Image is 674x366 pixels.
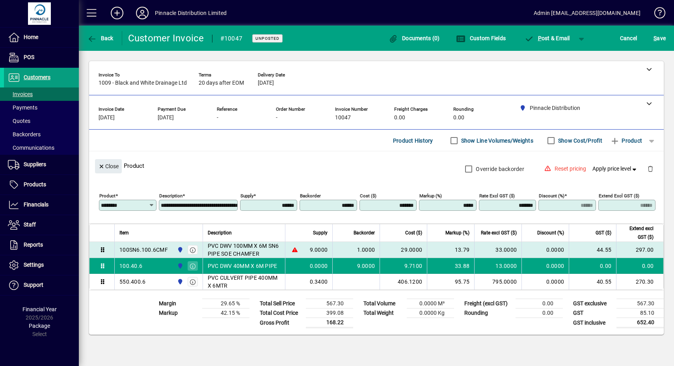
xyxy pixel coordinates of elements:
[360,193,376,199] mat-label: Cost ($)
[159,193,182,199] mat-label: Description
[405,229,422,237] span: Cost ($)
[354,229,375,237] span: Backorder
[616,299,664,308] td: 567.30
[454,31,508,45] button: Custom Fields
[175,262,184,270] span: Pinnacle Distribution
[641,165,660,172] app-page-header-button: Delete
[202,299,249,308] td: 29.65 %
[258,80,274,86] span: [DATE]
[516,299,563,308] td: 0.00
[276,115,277,121] span: -
[24,34,38,40] span: Home
[569,318,616,328] td: GST inclusive
[24,74,50,80] span: Customers
[419,193,442,199] mat-label: Markup (%)
[427,258,474,274] td: 33.88
[606,134,646,148] button: Product
[427,242,474,258] td: 13.79
[524,35,570,41] span: ost & Email
[481,229,517,237] span: Rate excl GST ($)
[240,193,253,199] mat-label: Supply
[24,221,36,228] span: Staff
[616,308,664,318] td: 85.10
[4,28,79,47] a: Home
[119,262,142,270] div: 100.40.6
[387,31,442,45] button: Documents (0)
[99,193,115,199] mat-label: Product
[217,115,218,121] span: -
[521,274,569,290] td: 0.0000
[620,32,637,45] span: Cancel
[79,31,122,45] app-page-header-button: Back
[479,278,517,286] div: 795.0000
[589,162,641,176] button: Apply price level
[4,101,79,114] a: Payments
[4,215,79,235] a: Staff
[306,308,353,318] td: 399.08
[557,137,602,145] label: Show Cost/Profit
[24,181,46,188] span: Products
[654,32,666,45] span: ave
[310,278,328,286] span: 0.3400
[208,262,277,270] span: PVC DWV 40MM X 6M PIPE
[335,115,351,121] span: 10047
[155,299,202,308] td: Margin
[569,299,616,308] td: GST exclusive
[474,165,524,173] label: Override backorder
[8,91,33,97] span: Invoices
[8,145,54,151] span: Communications
[359,308,407,318] td: Total Weight
[359,299,407,308] td: Total Volume
[460,308,516,318] td: Rounding
[175,245,184,254] span: Pinnacle Distribution
[256,308,306,318] td: Total Cost Price
[313,229,328,237] span: Supply
[479,262,517,270] div: 13.0000
[155,7,227,19] div: Pinnacle Distribution Limited
[4,195,79,215] a: Financials
[130,6,155,20] button: Profile
[599,193,639,199] mat-label: Extend excl GST ($)
[537,229,564,237] span: Discount (%)
[393,134,433,147] span: Product History
[394,115,405,121] span: 0.00
[479,193,515,199] mat-label: Rate excl GST ($)
[8,104,37,111] span: Payments
[592,165,638,173] span: Apply price level
[569,308,616,318] td: GST
[202,308,249,318] td: 42.15 %
[95,159,122,173] button: Close
[390,134,436,148] button: Product History
[380,274,427,290] td: 406.1200
[445,229,469,237] span: Markup (%)
[479,246,517,254] div: 33.0000
[539,193,564,199] mat-label: Discount (%)
[460,137,533,145] label: Show Line Volumes/Weights
[618,31,639,45] button: Cancel
[8,118,30,124] span: Quotes
[119,278,145,286] div: 550.400.6
[24,262,44,268] span: Settings
[310,246,328,254] span: 9.0000
[521,258,569,274] td: 0.0000
[4,128,79,141] a: Backorders
[427,274,474,290] td: 95.75
[98,160,119,173] span: Close
[596,229,611,237] span: GST ($)
[555,165,586,173] span: Reset pricing
[357,246,375,254] span: 1.0000
[652,31,668,45] button: Save
[119,246,168,254] div: 100SN6.100.6CMF
[208,274,280,290] span: PVC CULVERT PIPE 400MM X 6MTR
[199,80,244,86] span: 20 days after EOM
[407,299,454,308] td: 0.0000 M³
[516,308,563,318] td: 0.00
[4,155,79,175] a: Suppliers
[380,258,427,274] td: 9.7100
[569,258,616,274] td: 0.00
[24,54,34,60] span: POS
[24,242,43,248] span: Reports
[389,35,440,41] span: Documents (0)
[453,115,464,121] span: 0.00
[616,274,663,290] td: 270.30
